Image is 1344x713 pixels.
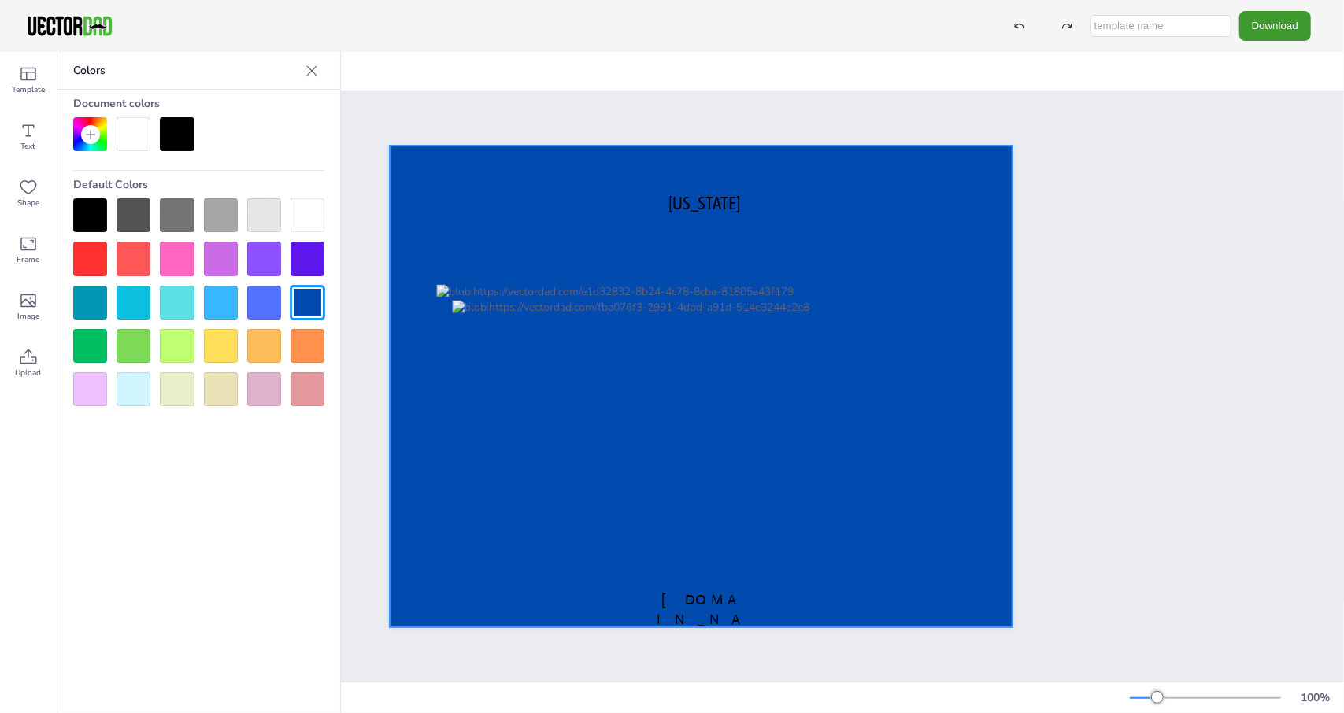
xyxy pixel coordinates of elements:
[17,253,40,266] span: Frame
[12,83,45,96] span: Template
[73,52,299,90] p: Colors
[17,197,39,209] span: Shape
[668,193,740,213] span: [US_STATE]
[73,90,324,117] div: Document colors
[1090,15,1231,37] input: template name
[1239,11,1311,40] button: Download
[21,140,36,153] span: Text
[1297,690,1335,705] div: 100 %
[657,591,745,648] span: [DOMAIN_NAME]
[73,171,324,198] div: Default Colors
[25,14,114,38] img: VectorDad-1.png
[16,367,42,379] span: Upload
[17,310,39,323] span: Image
